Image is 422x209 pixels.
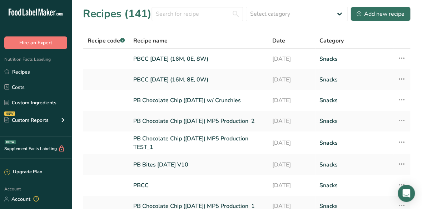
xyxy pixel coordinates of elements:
[272,93,311,108] a: [DATE]
[4,116,49,124] div: Custom Reports
[272,72,311,87] a: [DATE]
[319,51,389,66] a: Snacks
[319,157,389,172] a: Snacks
[133,157,264,172] a: PB Bites [DATE] V10
[357,10,404,18] div: Add new recipe
[83,6,152,22] h1: Recipes (141)
[133,114,264,129] a: PB Chocolate Chip ([DATE]) MP5 Production_2
[133,51,264,66] a: PBCC [DATE] (16M, 0E, 8W)
[152,7,243,21] input: Search for recipe
[272,178,311,193] a: [DATE]
[88,37,125,45] span: Recipe code
[133,178,264,193] a: PBCC
[272,134,311,151] a: [DATE]
[319,72,389,87] a: Snacks
[319,114,389,129] a: Snacks
[272,114,311,129] a: [DATE]
[133,134,264,151] a: PB Chocolate Chip ([DATE]) MP5 Production TEST_1
[319,93,389,108] a: Snacks
[4,36,67,49] button: Hire an Expert
[319,36,344,45] span: Category
[272,51,311,66] a: [DATE]
[4,111,15,116] div: NEW
[319,178,389,193] a: Snacks
[133,93,264,108] a: PB Chocolate Chip ([DATE]) w/ Crunchies
[133,72,264,87] a: PBCC [DATE] (16M, 8E, 0W)
[319,134,389,151] a: Snacks
[133,36,168,45] span: Recipe name
[272,157,311,172] a: [DATE]
[398,185,415,202] div: Open Intercom Messenger
[272,36,285,45] span: Date
[351,7,411,21] button: Add new recipe
[5,140,16,144] div: BETA
[4,169,42,176] div: Upgrade Plan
